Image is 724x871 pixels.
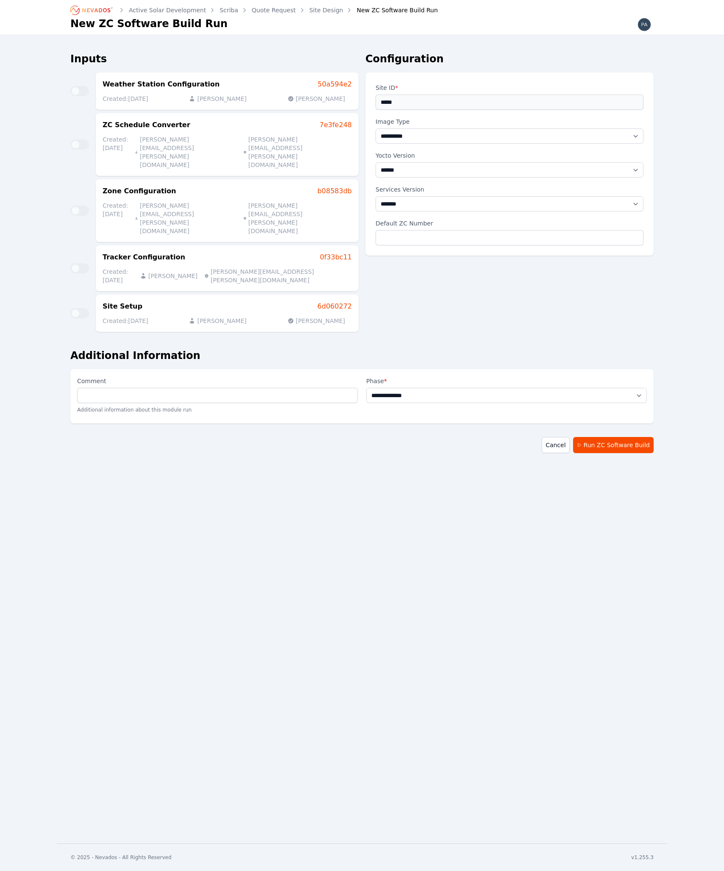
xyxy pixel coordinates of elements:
[638,18,651,31] img: patrick@nevados.solar
[376,117,643,127] label: Image Type
[77,403,358,417] p: Additional information about this module run
[376,83,643,95] label: Site ID
[103,120,190,130] h3: ZC Schedule Converter
[320,252,352,262] a: 0f33bc11
[140,267,198,284] p: [PERSON_NAME]
[376,218,643,230] label: Default ZC Number
[70,17,228,31] h1: New ZC Software Build Run
[77,376,358,388] label: Comment
[70,3,438,17] nav: Breadcrumb
[103,186,176,196] h3: Zone Configuration
[243,201,345,235] p: [PERSON_NAME][EMAIL_ADDRESS][PERSON_NAME][DOMAIN_NAME]
[317,79,352,89] a: 50a594e2
[287,317,345,325] p: [PERSON_NAME]
[243,135,345,169] p: [PERSON_NAME][EMAIL_ADDRESS][PERSON_NAME][DOMAIN_NAME]
[135,135,237,169] p: [PERSON_NAME][EMAIL_ADDRESS][PERSON_NAME][DOMAIN_NAME]
[573,437,654,453] button: Run ZC Software Build
[103,317,148,325] p: Created: [DATE]
[103,135,128,169] p: Created: [DATE]
[317,301,352,312] a: 6d060272
[309,6,343,14] a: Site Design
[103,267,133,284] p: Created: [DATE]
[376,184,643,195] label: Services Version
[70,52,359,66] h2: Inputs
[220,6,238,14] a: Scriba
[631,854,654,861] div: v1.255.3
[103,201,128,235] p: Created: [DATE]
[70,349,654,362] h2: Additional Information
[287,95,345,103] p: [PERSON_NAME]
[345,6,437,14] div: New ZC Software Build Run
[366,376,647,386] label: Phase
[189,95,246,103] p: [PERSON_NAME]
[365,52,654,66] h2: Configuration
[129,6,206,14] a: Active Solar Development
[204,267,345,284] p: [PERSON_NAME][EMAIL_ADDRESS][PERSON_NAME][DOMAIN_NAME]
[317,186,352,196] a: b08583db
[70,854,172,861] div: © 2025 - Nevados - All Rights Reserved
[376,150,643,161] label: Yocto Version
[252,6,296,14] a: Quote Request
[189,317,246,325] p: [PERSON_NAME]
[103,95,148,103] p: Created: [DATE]
[103,301,142,312] h3: Site Setup
[542,437,569,453] a: Cancel
[135,201,237,235] p: [PERSON_NAME][EMAIL_ADDRESS][PERSON_NAME][DOMAIN_NAME]
[320,120,352,130] a: 7e3fe248
[103,252,185,262] h3: Tracker Configuration
[103,79,220,89] h3: Weather Station Configuration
